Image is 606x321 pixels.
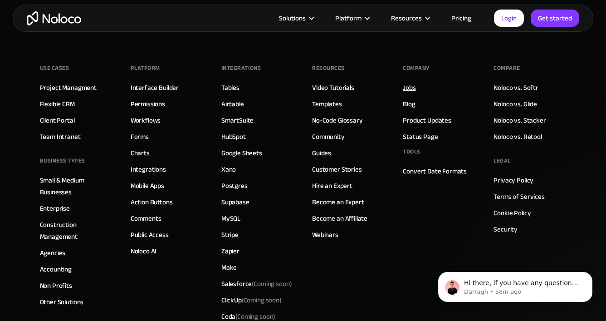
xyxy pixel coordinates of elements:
a: Noloco vs. Glide [494,98,537,110]
a: Noloco AI [131,245,157,257]
div: Resources [391,12,422,24]
a: Cookie Policy [494,207,531,219]
a: Small & Medium Businesses [40,174,112,198]
a: Zapier [221,245,239,257]
div: INTEGRATIONS [221,61,261,75]
a: Noloco vs. Retool [494,131,542,143]
a: Customer Stories [312,163,362,175]
a: Blog [403,98,415,110]
div: Use Cases [40,61,69,75]
div: Solutions [268,12,324,24]
div: BUSINESS TYPES [40,154,85,168]
div: Solutions [279,12,306,24]
a: Convert Date Formats [403,165,467,177]
div: Company [403,61,430,75]
a: Become an Expert [312,196,364,208]
a: Charts [131,147,150,159]
div: Compare [494,61,520,75]
a: Accounting [40,263,72,275]
a: Postgres [221,180,248,192]
a: Mobile Apps [131,180,164,192]
a: Construction Management [40,219,112,242]
a: Become an Affiliate [312,212,367,224]
a: Pricing [440,12,483,24]
a: Security [494,223,518,235]
a: Action Buttons [131,196,173,208]
a: Privacy Policy [494,174,533,186]
a: Permissions [131,98,165,110]
a: Client Portal [40,114,75,126]
a: Tables [221,82,239,94]
a: Noloco vs. Stacker [494,114,546,126]
a: SmartSuite [221,114,254,126]
a: Google Sheets [221,147,262,159]
div: Platform [131,61,160,75]
a: Get started [531,10,579,27]
a: Comments [131,212,161,224]
a: Forms [131,131,149,143]
a: home [27,11,81,25]
span: (Coming soon) [252,277,292,290]
div: ClickUp [221,294,282,306]
a: Noloco vs. Softr [494,82,538,94]
a: Product Updates [403,114,451,126]
div: Salesforce [221,278,292,290]
a: Agencies [40,247,66,259]
a: Enterprise [40,202,70,214]
a: Make [221,262,237,273]
a: Team Intranet [40,131,81,143]
a: Community [312,131,345,143]
a: Video Tutorials [312,82,354,94]
a: Jobs [403,82,415,94]
a: Other Solutions [40,296,84,308]
a: MySQL [221,212,240,224]
a: Non Profits [40,280,72,291]
div: Legal [494,154,511,168]
a: Workflows [131,114,161,126]
a: Airtable [221,98,244,110]
div: Resources [380,12,440,24]
span: (Coming soon) [242,294,282,306]
div: Resources [312,61,345,75]
a: Templates [312,98,342,110]
a: Hire an Expert [312,180,352,192]
a: Public Access [131,229,169,241]
div: Platform [324,12,380,24]
a: Integrations [131,163,166,175]
iframe: Intercom notifications message [425,253,606,316]
a: Project Managment [40,82,97,94]
a: Guides [312,147,331,159]
a: Terms of Services [494,191,544,202]
a: Flexible CRM [40,98,75,110]
a: Interface Builder [131,82,179,94]
a: Stripe [221,229,239,241]
a: HubSpot [221,131,246,143]
div: Platform [335,12,362,24]
a: No-Code Glossary [312,114,363,126]
div: Tools [403,145,420,158]
a: Login [494,10,524,27]
a: Webinars [312,229,338,241]
a: Status Page [403,131,438,143]
a: Supabase [221,196,249,208]
a: Xano [221,163,236,175]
